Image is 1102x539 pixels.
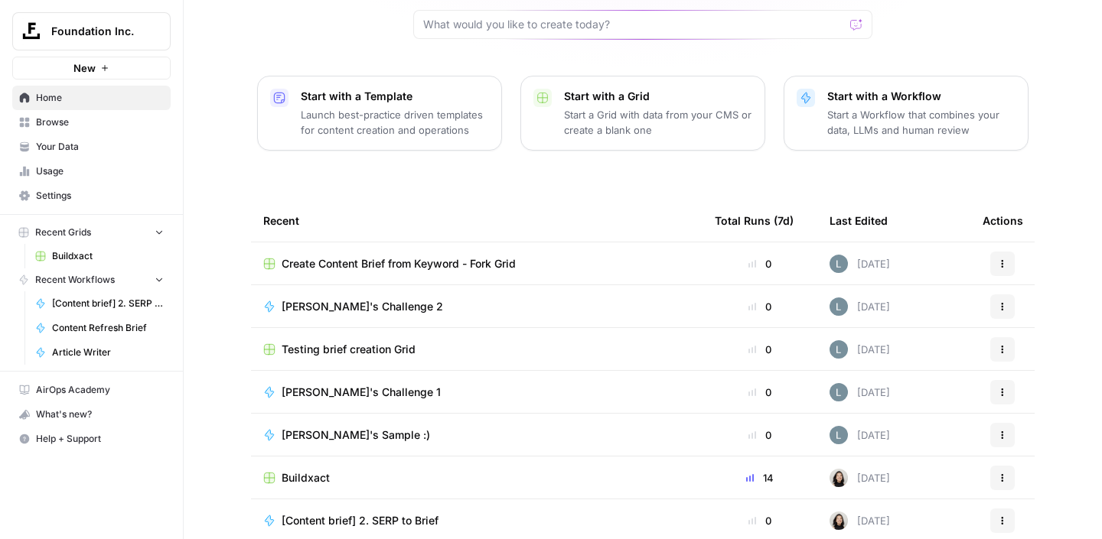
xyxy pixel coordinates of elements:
p: Start with a Grid [564,89,752,104]
span: Buildxact [52,249,164,263]
img: t5ef5oef8zpw1w4g2xghobes91mw [830,469,848,487]
span: Your Data [36,140,164,154]
span: Create Content Brief from Keyword - Fork Grid [282,256,516,271]
a: Content Refresh Brief [28,316,171,340]
span: New [73,60,96,76]
span: Content Refresh Brief [52,321,164,335]
div: 0 [715,342,805,357]
a: Usage [12,159,171,183]
p: Launch best-practice driven templates for content creation and operations [301,107,489,138]
a: Settings [12,183,171,208]
span: Buildxact [282,470,330,485]
a: Article Writer [28,340,171,365]
button: Help + Support [12,427,171,451]
span: Article Writer [52,346,164,359]
img: t5ef5oef8zpw1w4g2xghobes91mw [830,511,848,530]
input: What would you like to create today? [423,17,844,32]
a: [PERSON_NAME]'s Sample :) [263,427,690,443]
span: Recent Grids [35,226,91,239]
p: Start with a Workflow [827,89,1016,104]
a: Buildxact [28,244,171,268]
a: Browse [12,110,171,135]
div: 0 [715,256,805,271]
img: 8iclr0koeej5t27gwiocqqt2wzy0 [830,340,848,359]
div: [DATE] [830,383,890,401]
a: [Content brief] 2. SERP to Brief [28,291,171,316]
div: What's new? [13,403,170,426]
span: [Content brief] 2. SERP to Brief [52,297,164,310]
p: Start a Grid with data from your CMS or create a blank one [564,107,752,138]
div: 0 [715,513,805,528]
div: [DATE] [830,469,890,487]
span: Home [36,91,164,105]
a: Home [12,86,171,110]
div: [DATE] [830,340,890,359]
div: Recent [263,200,690,242]
span: Recent Workflows [35,273,115,287]
p: Start a Workflow that combines your data, LLMs and human review [827,107,1016,138]
button: Workspace: Foundation Inc. [12,12,171,50]
button: What's new? [12,402,171,427]
a: [Content brief] 2. SERP to Brief [263,513,690,528]
div: [DATE] [830,511,890,530]
span: AirOps Academy [36,383,164,397]
a: Create Content Brief from Keyword - Fork Grid [263,256,690,271]
img: 8iclr0koeej5t27gwiocqqt2wzy0 [830,383,848,401]
span: [Content brief] 2. SERP to Brief [282,513,439,528]
a: Testing brief creation Grid [263,342,690,357]
div: [DATE] [830,255,890,273]
span: [PERSON_NAME]'s Challenge 2 [282,299,443,314]
img: 8iclr0koeej5t27gwiocqqt2wzy0 [830,297,848,316]
span: [PERSON_NAME]'s Challenge 1 [282,385,441,400]
span: Foundation Inc. [51,24,144,39]
img: Foundation Inc. Logo [18,18,45,45]
span: Settings [36,189,164,203]
div: Total Runs (7d) [715,200,794,242]
div: 0 [715,385,805,400]
div: 14 [715,470,805,485]
a: AirOps Academy [12,378,171,402]
button: Recent Workflows [12,268,171,291]
div: [DATE] [830,426,890,444]
a: [PERSON_NAME]'s Challenge 1 [263,385,690,400]
div: Last Edited [830,200,888,242]
span: Help + Support [36,432,164,446]
p: Start with a Template [301,89,489,104]
button: Start with a WorkflowStart a Workflow that combines your data, LLMs and human review [784,76,1029,151]
div: 0 [715,427,805,443]
img: 8iclr0koeej5t27gwiocqqt2wzy0 [830,255,848,273]
span: Usage [36,164,164,178]
a: [PERSON_NAME]'s Challenge 2 [263,299,690,314]
span: Browse [36,115,164,129]
button: Start with a GridStart a Grid with data from your CMS or create a blank one [520,76,765,151]
button: Recent Grids [12,221,171,244]
span: Testing brief creation Grid [282,342,416,357]
a: Your Data [12,135,171,159]
img: 8iclr0koeej5t27gwiocqqt2wzy0 [830,426,848,444]
div: 0 [715,299,805,314]
button: Start with a TemplateLaunch best-practice driven templates for content creation and operations [257,76,502,151]
div: Actions [983,200,1023,242]
span: [PERSON_NAME]'s Sample :) [282,427,430,443]
button: New [12,57,171,80]
a: Buildxact [263,470,690,485]
div: [DATE] [830,297,890,316]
